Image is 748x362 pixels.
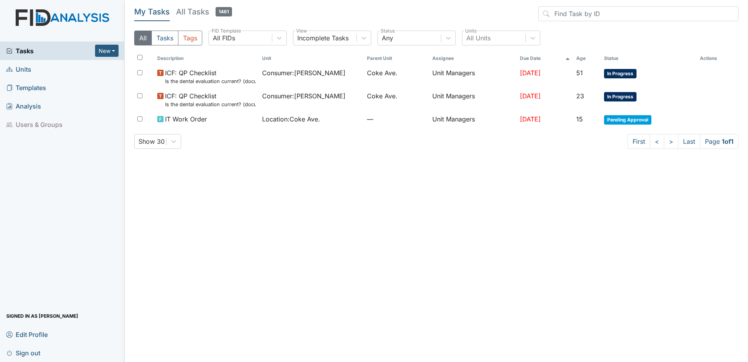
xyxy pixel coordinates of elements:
th: Assignee [429,52,516,65]
span: [DATE] [520,69,541,77]
a: > [664,134,678,149]
span: Edit Profile [6,328,48,340]
span: Pending Approval [604,115,651,125]
nav: task-pagination [628,134,739,149]
button: New [95,45,119,57]
span: Location : Coke Ave. [262,114,320,124]
strong: 1 of 1 [722,138,734,145]
span: ICF: QP Checklist Is the dental evaluation current? (document the date, oral rating, and goal # i... [165,91,256,108]
span: Templates [6,81,46,94]
div: All Units [466,33,491,43]
th: Actions [697,52,736,65]
a: First [628,134,650,149]
span: Page [700,134,739,149]
div: All FIDs [213,33,235,43]
span: — [367,114,426,124]
h5: My Tasks [134,6,170,17]
span: Coke Ave. [367,68,397,78]
small: Is the dental evaluation current? (document the date, oral rating, and goal # if needed in the co... [165,101,256,108]
a: Tasks [6,46,95,56]
div: Type filter [134,31,202,45]
span: ICF: QP Checklist Is the dental evaluation current? (document the date, oral rating, and goal # i... [165,68,256,85]
span: 51 [576,69,583,77]
span: Sign out [6,347,40,359]
div: Any [382,33,393,43]
button: Tasks [151,31,178,45]
th: Toggle SortBy [517,52,574,65]
div: Incomplete Tasks [297,33,349,43]
button: All [134,31,152,45]
span: In Progress [604,92,637,101]
span: [DATE] [520,115,541,123]
span: In Progress [604,69,637,78]
span: Coke Ave. [367,91,397,101]
span: Consumer : [PERSON_NAME] [262,91,345,101]
span: 23 [576,92,584,100]
span: [DATE] [520,92,541,100]
input: Toggle All Rows Selected [137,55,142,60]
small: Is the dental evaluation current? (document the date, oral rating, and goal # if needed in the co... [165,78,256,85]
div: Show 30 [138,137,165,146]
span: 15 [576,115,583,123]
h5: All Tasks [176,6,232,17]
span: IT Work Order [165,114,207,124]
td: Unit Managers [429,88,516,111]
span: Consumer : [PERSON_NAME] [262,68,345,78]
a: < [650,134,664,149]
td: Unit Managers [429,65,516,88]
th: Toggle SortBy [573,52,601,65]
input: Find Task by ID [538,6,739,21]
th: Toggle SortBy [154,52,259,65]
span: Signed in as [PERSON_NAME] [6,310,78,322]
span: Analysis [6,100,41,112]
th: Toggle SortBy [601,52,696,65]
span: 1461 [216,7,232,16]
a: Last [678,134,700,149]
span: Units [6,63,31,75]
button: Tags [178,31,202,45]
td: Unit Managers [429,111,516,128]
th: Toggle SortBy [259,52,364,65]
th: Toggle SortBy [364,52,430,65]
